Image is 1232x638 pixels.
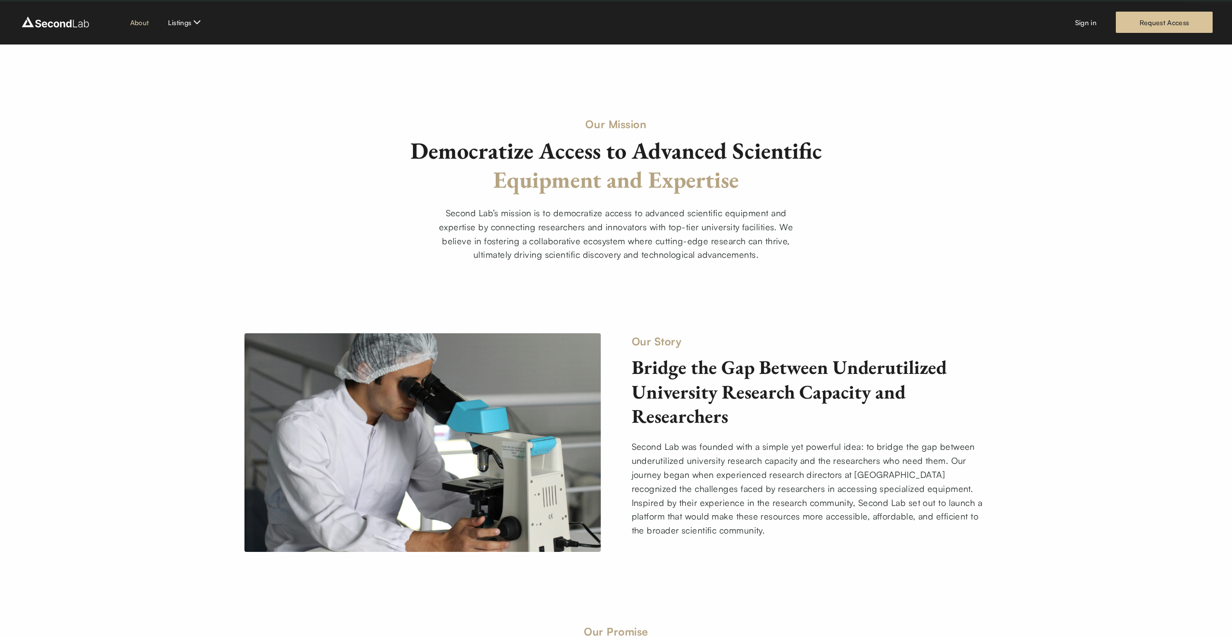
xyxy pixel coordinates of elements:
[244,116,988,132] div: Our Mission
[244,136,988,194] h1: Democratize Access to Advanced Scientific
[632,333,988,349] div: Our Story
[632,440,988,537] div: Second Lab was founded with a simple yet powerful idea: to bridge the gap between underutilized u...
[439,206,793,262] div: Second Lab’s mission is to democratize access to advanced scientific equipment and expertise by c...
[19,15,91,30] img: logo
[244,333,601,552] img: research
[130,17,149,28] a: About
[493,164,739,194] span: Equipment and Expertise
[1075,17,1096,28] a: Sign in
[632,355,988,428] h2: Bridge the Gap Between Underutilized University Research Capacity and Researchers
[1116,12,1213,33] a: Request Access
[168,16,203,28] button: Listings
